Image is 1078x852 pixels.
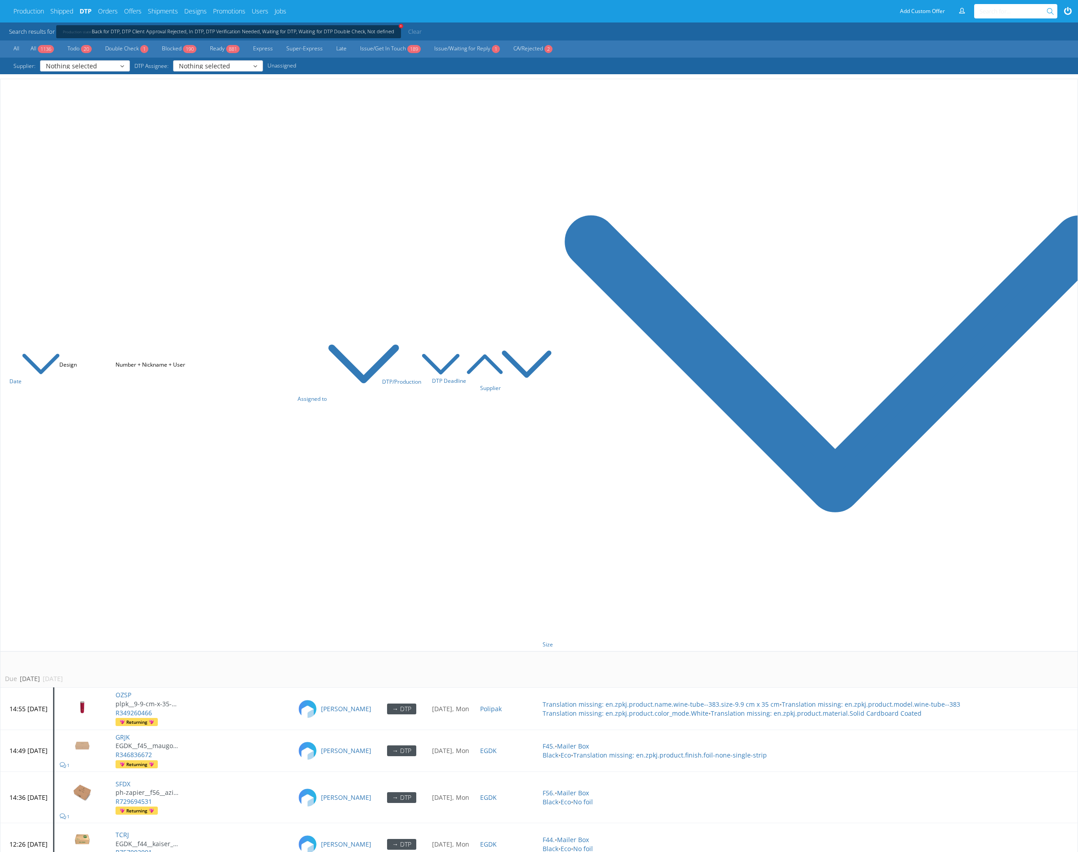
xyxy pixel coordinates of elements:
[9,60,40,72] span: Supplier:
[116,700,178,709] p: plpk__9-9-cm-x-35-cm__engenious__OZSP
[387,792,416,803] div: → DTP
[67,813,70,820] span: 1
[387,840,416,848] a: → DTP
[63,29,92,34] span: Production state:
[275,7,286,16] a: Jobs
[430,43,504,55] a: Issue/Waiting for Reply1
[543,835,555,844] a: F44.
[116,718,158,726] a: Returning
[5,674,17,683] div: Due
[124,7,142,16] a: Offers
[118,807,156,815] span: Returning
[116,807,158,815] a: Returning
[60,733,105,758] img: version_two_editor_design
[130,60,173,72] span: DTP Assignee:
[40,674,63,683] div: [DATE]
[382,378,460,386] a: DTP/Production
[9,377,61,385] a: Date
[407,45,421,53] span: 189
[480,793,497,802] a: EGDK
[67,762,70,768] span: 1
[60,775,105,809] img: data
[561,798,571,806] a: Eco
[573,798,593,806] a: No foil
[782,700,960,709] a: Translation missing: en.zpkj.product.model.wine-tube--383
[60,695,105,720] img: version_two_editor_design.png
[263,60,301,72] a: Unassigned
[213,7,245,16] a: Promotions
[116,691,131,699] a: OZSP
[38,45,54,53] span: 1136
[98,7,118,16] a: Orders
[17,674,40,683] div: [DATE]
[332,43,351,55] a: Late
[13,7,44,16] a: Production
[46,63,118,69] span: Nothing selected
[387,704,416,714] div: → DTP
[183,45,196,53] span: 190
[63,43,96,55] a: Todo20
[116,788,178,797] p: ph-zapier__f56__azienda_apistica_la_pecheronza__SFDX
[492,45,500,53] span: 1
[50,7,73,16] a: Shipped
[298,395,401,403] a: Assigned to
[116,741,287,750] a: EGDK__f45__maugo_malgorzata_pawlik__GRJK
[81,45,92,53] span: 20
[116,839,178,848] p: EGDK__f44__kaiser__TCRJ
[9,840,48,849] p: 12:26 [DATE]
[321,793,371,802] a: [PERSON_NAME]
[226,45,240,53] span: 881
[282,43,327,55] a: Super-Express
[116,760,158,769] a: Returning
[387,839,416,850] div: → DTP
[118,760,156,768] span: Returning
[173,60,263,72] button: Nothing selected
[118,718,156,726] span: Returning
[543,751,558,759] a: Black
[9,27,55,36] span: Search results for
[895,4,950,18] a: Add Custom Offer
[480,840,497,848] a: EGDK
[557,742,589,750] a: Mailer Box
[116,750,152,759] a: R346836672
[432,793,469,802] a: [DATE], Mon
[116,733,130,741] a: GRJK
[432,377,503,385] a: DTP Deadline
[249,43,277,55] a: Express
[356,43,425,55] a: Issue/Get In Touch189
[116,741,178,750] p: EGDK__f45__maugo_malgorzata_pawlik__GRJK
[432,704,469,713] a: [DATE], Mon
[63,30,394,34] a: +Production state:Back for DTP, DTP Client Approval Rejected, In DTP, DTP Verification Needed, Wa...
[480,704,502,713] a: Polipak
[557,835,589,844] a: Mailer Box
[101,43,153,55] a: Double Check1
[398,23,404,28] span: +
[179,63,251,69] span: Nothing selected
[480,384,552,392] a: Supplier
[26,43,58,55] a: All1136
[116,709,152,717] a: R349260466
[40,60,130,72] button: Nothing selected
[116,797,152,806] a: R729694531
[543,742,555,750] a: F45.
[60,826,105,851] img: version_two_editor_design.png
[321,704,371,713] a: [PERSON_NAME]
[543,798,558,806] a: Black
[54,79,111,651] th: Design
[9,704,48,713] p: 14:55 [DATE]
[9,43,24,54] a: All
[110,79,292,651] th: Number + Nickname + User
[157,43,201,55] a: Blocked190
[60,760,70,769] a: 1
[9,746,48,755] p: 14:49 [DATE]
[480,746,497,755] a: EGDK
[9,793,48,802] p: 14:36 [DATE]
[116,780,130,788] a: SFDX
[543,700,780,709] a: Translation missing: en.zpkj.product.name.wine-tube--383.size-9.9 cm x 35 cm
[148,7,178,16] a: Shipments
[80,7,92,16] a: DTP
[544,45,552,53] span: 2
[116,839,287,848] a: EGDK__f44__kaiser__TCRJ
[543,709,708,717] a: Translation missing: en.zpkj.product.color_mode.White
[405,25,424,38] a: Clear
